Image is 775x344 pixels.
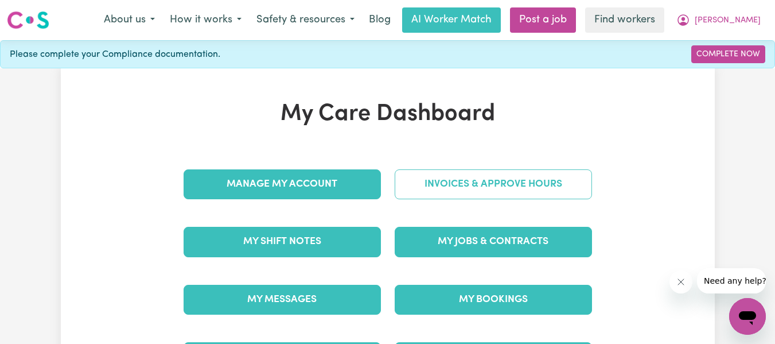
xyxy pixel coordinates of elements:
button: About us [96,8,162,32]
a: Blog [362,7,398,33]
button: My Account [669,8,768,32]
button: How it works [162,8,249,32]
a: Manage My Account [184,169,381,199]
a: My Jobs & Contracts [395,227,592,257]
span: Please complete your Compliance documentation. [10,48,220,61]
a: My Messages [184,285,381,315]
a: Invoices & Approve Hours [395,169,592,199]
a: Find workers [585,7,664,33]
span: Need any help? [7,8,69,17]
a: My Bookings [395,285,592,315]
a: Post a job [510,7,576,33]
button: Safety & resources [249,8,362,32]
iframe: Message from company [697,268,766,293]
a: AI Worker Match [402,7,501,33]
a: Careseekers logo [7,7,49,33]
iframe: Close message [669,270,692,293]
a: Complete Now [691,45,765,63]
a: My Shift Notes [184,227,381,257]
img: Careseekers logo [7,10,49,30]
iframe: Button to launch messaging window [729,298,766,335]
h1: My Care Dashboard [177,101,599,128]
span: [PERSON_NAME] [695,14,761,27]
